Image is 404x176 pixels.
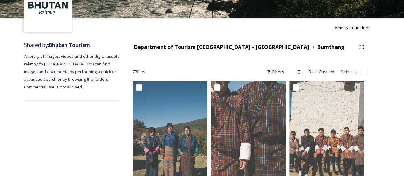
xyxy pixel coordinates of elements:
[317,43,345,50] strong: Bumthang
[332,24,380,32] a: Terms & Conditions
[133,69,145,75] span: 77 file s
[341,69,358,75] span: Select all
[24,53,120,90] span: A library of images, videos and other digital assets relating to [GEOGRAPHIC_DATA]. You can find ...
[49,42,90,49] strong: Bhutan Tourism
[263,65,287,78] div: Filters
[24,42,90,49] span: Shared by:
[134,43,309,50] strong: Department of Tourism [GEOGRAPHIC_DATA] – [GEOGRAPHIC_DATA]
[305,65,338,78] div: Date Created
[332,25,370,31] span: Terms & Conditions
